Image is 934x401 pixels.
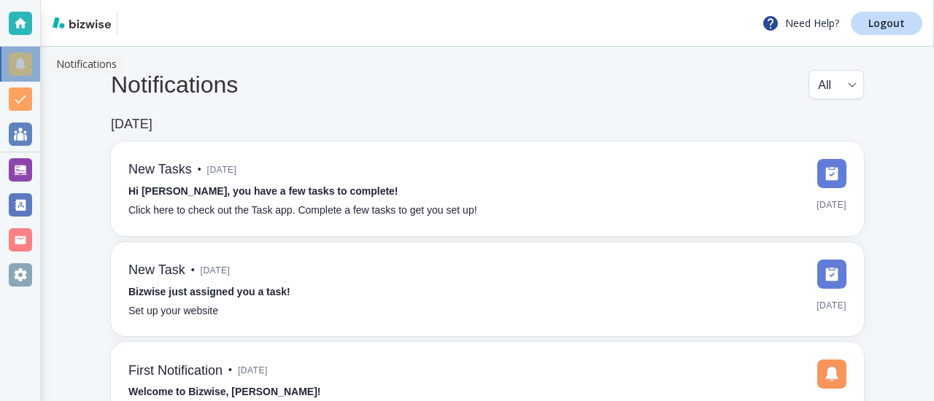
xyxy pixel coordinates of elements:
h6: New Task [128,262,185,279]
p: • [191,262,195,279]
h6: New Tasks [128,162,192,178]
p: • [228,362,232,378]
p: • [198,162,201,178]
p: Notifications [56,57,117,71]
strong: Hi [PERSON_NAME], you have a few tasks to complete! [128,185,398,197]
span: [DATE] [817,194,846,216]
span: [DATE] [207,159,237,181]
div: All [818,71,854,98]
strong: Welcome to Bizwise, [PERSON_NAME]! [128,386,320,397]
h4: Notifications [111,71,238,98]
a: Logout [851,12,922,35]
p: Need Help? [762,15,839,32]
img: DashboardSidebarTasks.svg [817,260,846,289]
a: New Task•[DATE]Bizwise just assigned you a task!Set up your website[DATE] [111,242,864,337]
span: [DATE] [201,260,231,281]
img: DashboardSidebarNotification.svg [817,359,846,389]
a: New Tasks•[DATE]Hi [PERSON_NAME], you have a few tasks to complete!Click here to check out the Ta... [111,141,864,236]
img: DashboardSidebarTasks.svg [817,159,846,188]
h6: First Notification [128,363,223,379]
p: Click here to check out the Task app. Complete a few tasks to get you set up! [128,203,477,219]
p: Set up your website [128,303,218,319]
span: [DATE] [817,295,846,316]
h6: [DATE] [111,117,153,133]
p: Logout [868,18,905,28]
span: [DATE] [238,359,268,381]
strong: Bizwise just assigned you a task! [128,286,290,297]
img: Dunnington Consulting [123,12,184,35]
img: bizwise [53,17,111,28]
